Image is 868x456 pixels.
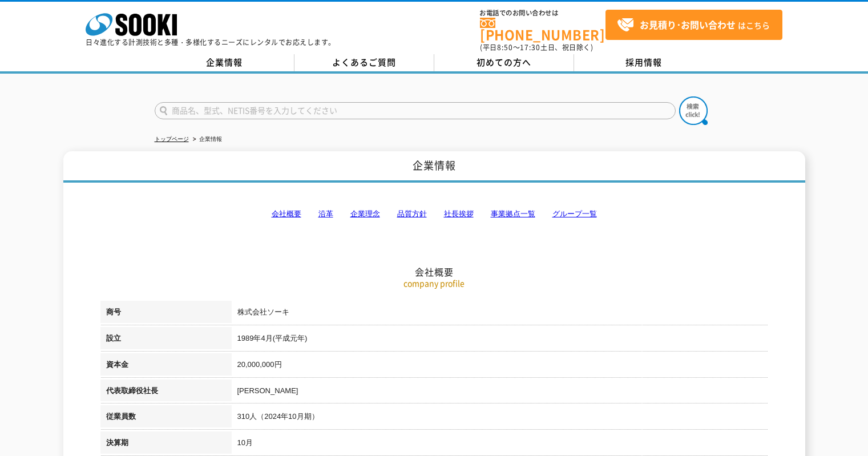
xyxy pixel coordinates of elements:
[520,42,540,53] span: 17:30
[617,17,770,34] span: はこちら
[232,405,768,431] td: 310人（2024年10月期）
[605,10,782,40] a: お見積り･お問い合わせはこちら
[480,42,593,53] span: (平日 ～ 土日、祝日除く)
[191,134,222,146] li: 企業情報
[155,102,676,119] input: 商品名、型式、NETIS番号を入力してください
[100,277,768,289] p: company profile
[491,209,535,218] a: 事業拠点一覧
[679,96,708,125] img: btn_search.png
[100,301,232,327] th: 商号
[100,405,232,431] th: 従業員数
[444,209,474,218] a: 社長挨拶
[100,353,232,380] th: 資本金
[477,56,531,68] span: 初めての方へ
[100,327,232,353] th: 設立
[232,353,768,380] td: 20,000,000円
[86,39,336,46] p: 日々進化する計測技術と多種・多様化するニーズにレンタルでお応えします。
[63,151,805,183] h1: 企業情報
[397,209,427,218] a: 品質方針
[497,42,513,53] span: 8:50
[232,327,768,353] td: 1989年4月(平成元年)
[480,10,605,17] span: お電話でのお問い合わせは
[480,18,605,41] a: [PHONE_NUMBER]
[155,136,189,142] a: トップページ
[294,54,434,71] a: よくあるご質問
[574,54,714,71] a: 採用情報
[640,18,736,31] strong: お見積り･お問い合わせ
[100,152,768,278] h2: 会社概要
[100,380,232,406] th: 代表取締役社長
[350,209,380,218] a: 企業理念
[232,301,768,327] td: 株式会社ソーキ
[272,209,301,218] a: 会社概要
[318,209,333,218] a: 沿革
[552,209,597,218] a: グループ一覧
[434,54,574,71] a: 初めての方へ
[155,54,294,71] a: 企業情報
[232,380,768,406] td: [PERSON_NAME]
